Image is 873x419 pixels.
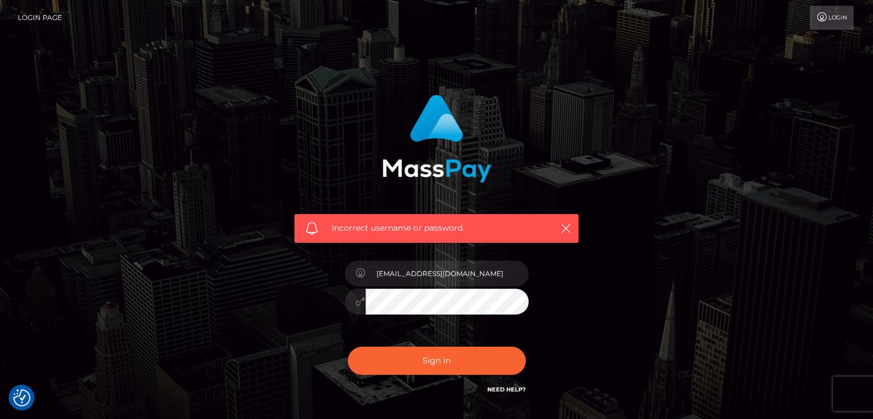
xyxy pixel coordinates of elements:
[366,261,529,286] input: Username...
[810,6,853,30] a: Login
[332,222,541,234] span: Incorrect username or password.
[18,6,62,30] a: Login Page
[487,386,526,393] a: Need Help?
[348,347,526,375] button: Sign in
[13,389,30,406] button: Consent Preferences
[382,95,491,183] img: MassPay Login
[13,389,30,406] img: Revisit consent button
